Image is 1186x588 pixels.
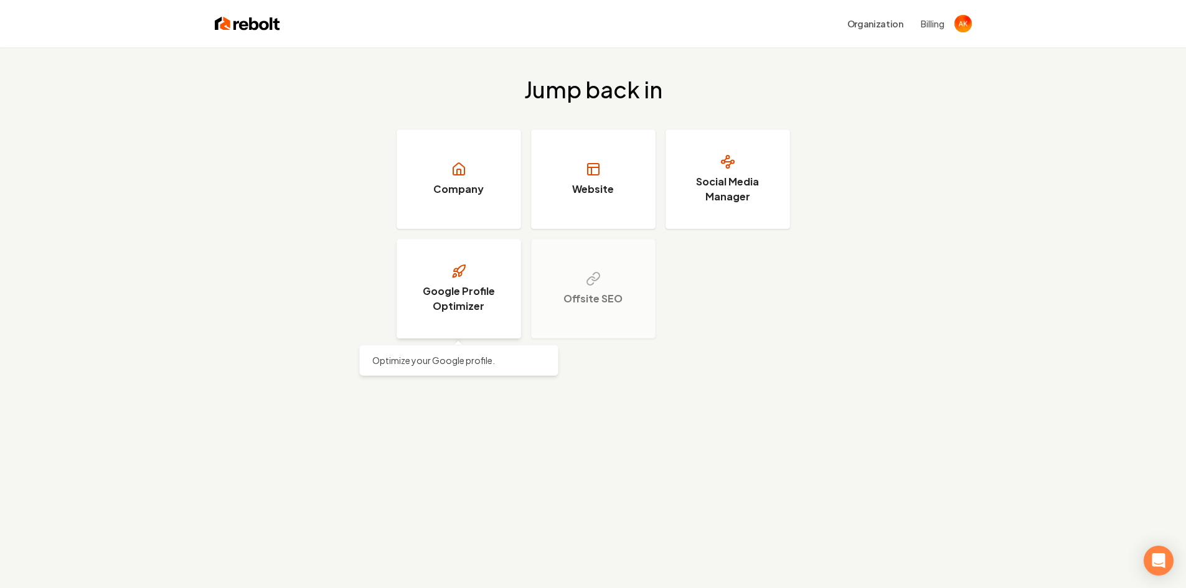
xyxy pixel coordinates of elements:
[921,17,944,30] button: Billing
[397,129,521,229] a: Company
[840,12,911,35] button: Organization
[215,15,280,32] img: Rebolt Logo
[372,354,545,366] p: Optimize your Google profile.
[531,129,656,229] a: Website
[681,174,774,204] h3: Social Media Manager
[412,284,506,314] h3: Google Profile Optimizer
[397,239,521,338] a: Google Profile Optimizer
[563,291,623,306] h3: Offsite SEO
[433,182,484,197] h3: Company
[572,182,614,197] h3: Website
[666,129,790,229] a: Social Media Manager
[524,77,662,102] h2: Jump back in
[954,15,972,32] button: Open user button
[954,15,972,32] img: Adam Kulpa
[1144,546,1174,576] div: Open Intercom Messenger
